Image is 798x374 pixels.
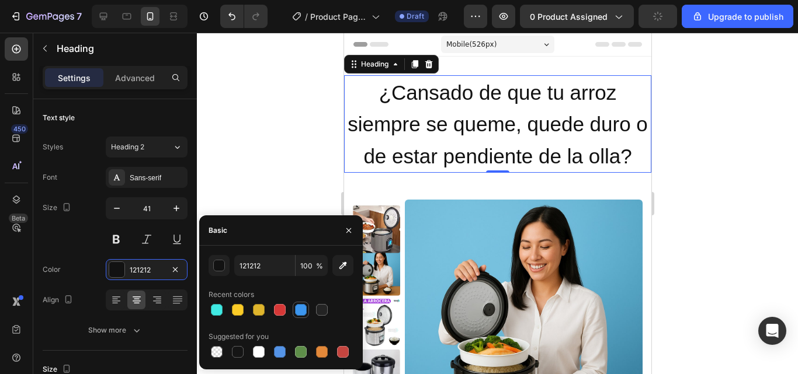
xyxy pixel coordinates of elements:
[209,331,269,342] div: Suggested for you
[316,261,323,271] span: %
[220,5,268,28] div: Undo/Redo
[43,292,75,308] div: Align
[305,11,308,23] span: /
[77,9,82,23] p: 7
[43,113,75,123] div: Text style
[130,265,164,275] div: 121212
[209,289,254,300] div: Recent colors
[344,33,651,374] iframe: Design area
[115,72,155,84] p: Advanced
[43,200,74,216] div: Size
[43,172,57,183] div: Font
[43,264,61,275] div: Color
[58,72,91,84] p: Settings
[682,5,793,28] button: Upgrade to publish
[111,142,144,152] span: Heading 2
[5,5,87,28] button: 7
[106,137,188,158] button: Heading 2
[407,11,424,22] span: Draft
[310,11,367,23] span: Product Page - [DATE] 18:51:44
[209,225,227,236] div: Basic
[88,324,143,336] div: Show more
[130,173,185,183] div: Sans-serif
[43,142,63,152] div: Styles
[9,214,28,223] div: Beta
[520,5,634,28] button: 0 product assigned
[11,124,28,134] div: 450
[57,41,183,55] p: Heading
[43,320,188,341] button: Show more
[530,11,608,23] span: 0 product assigned
[234,255,295,276] input: Eg: FFFFFF
[692,11,783,23] div: Upgrade to publish
[758,317,786,345] div: Open Intercom Messenger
